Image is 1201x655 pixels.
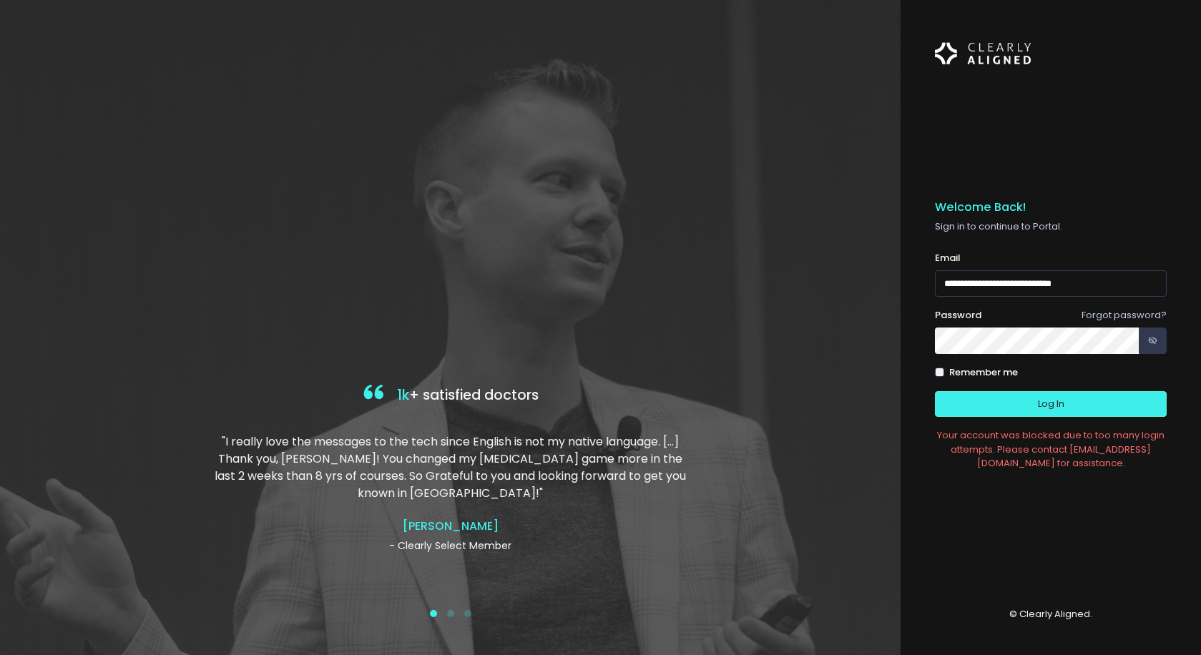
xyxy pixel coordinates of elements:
div: Your account was blocked due to too many login attempts. Please contact [EMAIL_ADDRESS][DOMAIN_NA... [935,428,1167,471]
p: - Clearly Select Member [211,538,690,553]
a: Forgot password? [1082,308,1167,322]
p: "I really love the messages to the tech since English is not my native language. […] Thank you, [... [211,433,690,502]
h4: [PERSON_NAME] [211,519,690,533]
label: Remember me [949,365,1018,380]
img: Logo Horizontal [935,34,1031,73]
p: Sign in to continue to Portal. [935,220,1167,234]
p: © Clearly Aligned. [935,607,1167,621]
label: Email [935,251,961,265]
h5: Welcome Back! [935,200,1167,215]
span: 1k [397,385,409,405]
h4: + satisfied doctors [211,381,690,410]
label: Password [935,308,981,322]
button: Log In [935,391,1167,418]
